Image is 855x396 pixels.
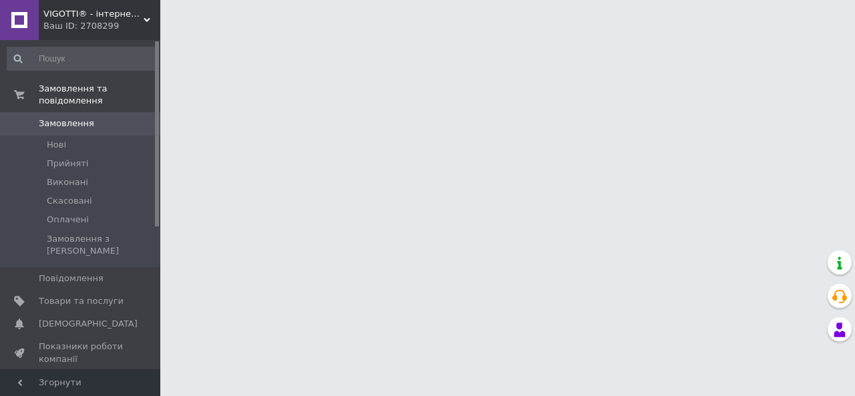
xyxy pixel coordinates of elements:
span: Товари та послуги [39,295,124,307]
span: Замовлення та повідомлення [39,83,160,107]
span: VIGOTTI® - інтернет-магазин [43,8,144,20]
span: Прийняті [47,158,88,170]
span: Скасовані [47,195,92,207]
span: Замовлення з [PERSON_NAME] [47,233,156,257]
span: [DEMOGRAPHIC_DATA] [39,318,138,330]
span: Показники роботи компанії [39,341,124,365]
span: Нові [47,139,66,151]
span: Виконані [47,176,88,188]
span: Повідомлення [39,272,104,284]
input: Пошук [7,47,158,71]
div: Ваш ID: 2708299 [43,20,160,32]
span: Замовлення [39,118,94,130]
span: Оплачені [47,214,89,226]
